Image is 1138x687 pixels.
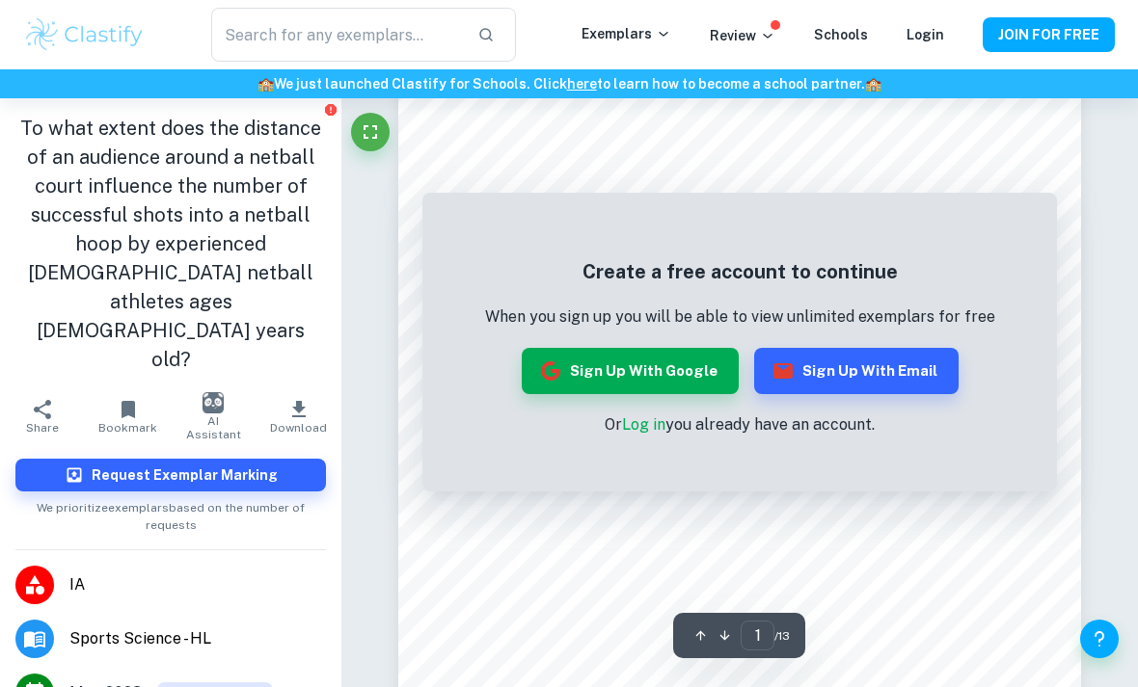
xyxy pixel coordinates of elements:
[4,73,1134,94] h6: We just launched Clastify for Schools. Click to learn how to become a school partner.
[86,389,172,443] button: Bookmark
[622,415,665,434] a: Log in
[774,627,790,645] span: / 13
[814,27,868,42] a: Schools
[203,392,224,413] img: AI Assistant
[485,305,995,329] p: When you sign up you will be able to view unlimited exemplars for free
[323,102,338,117] button: Report issue
[98,421,157,435] span: Bookmark
[567,76,597,92] a: here
[92,464,278,486] h6: Request Exemplar Marking
[171,389,257,443] button: AI Assistant
[485,257,995,286] h5: Create a free account to continue
[15,491,326,534] span: We prioritize exemplars based on the number of requests
[15,114,326,374] h1: To what extent does the distance of an audience around a netball court influence the number of su...
[69,573,326,596] span: IA
[23,15,146,54] img: Clastify logo
[270,421,327,435] span: Download
[26,421,59,435] span: Share
[983,17,1115,52] button: JOIN FOR FREE
[522,348,739,394] button: Sign up with Google
[211,8,462,62] input: Search for any exemplars...
[182,414,245,441] span: AI Assistant
[710,25,775,46] p: Review
[69,627,326,650] span: Sports Science - HL
[1080,620,1119,658] button: Help and Feedback
[15,459,326,491] button: Request Exemplar Marking
[257,76,274,92] span: 🏫
[754,348,959,394] button: Sign up with Email
[257,389,342,443] button: Download
[865,76,881,92] span: 🏫
[582,23,671,44] p: Exemplars
[907,27,944,42] a: Login
[485,413,995,436] p: Or you already have an account.
[351,113,390,151] button: Fullscreen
